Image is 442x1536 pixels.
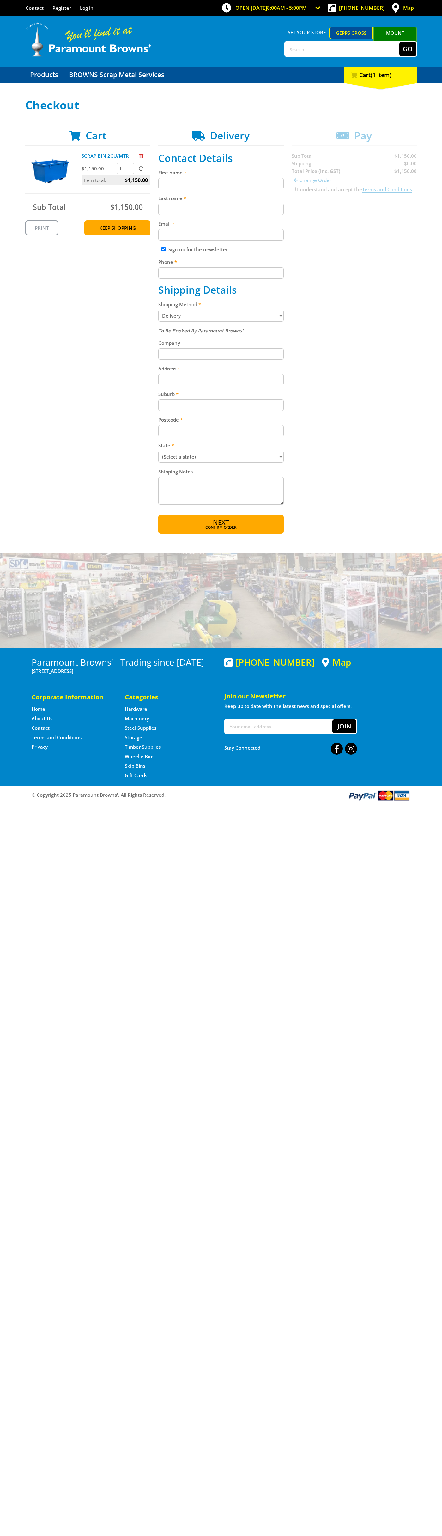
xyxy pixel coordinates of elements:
span: OPEN [DATE] [235,4,307,11]
em: To Be Booked By Paramount Browns' [158,327,243,334]
button: Next Confirm order [158,515,284,534]
a: Go to the Hardware page [125,706,147,712]
p: Item total: [82,175,150,185]
a: Go to the Contact page [32,725,50,731]
label: First name [158,169,284,176]
span: Delivery [210,129,250,142]
a: Go to the Storage page [125,734,142,741]
a: Mount [PERSON_NAME] [373,27,417,51]
span: Sub Total [33,202,65,212]
h3: Paramount Browns' - Trading since [DATE] [32,657,218,667]
label: State [158,442,284,449]
a: Go to the Timber Supplies page [125,744,161,750]
label: Suburb [158,390,284,398]
a: Log in [80,5,94,11]
label: Address [158,365,284,372]
input: Please enter your last name. [158,204,284,215]
a: Remove from cart [139,153,143,159]
input: Please enter your telephone number. [158,267,284,279]
label: Phone [158,258,284,266]
button: Join [332,719,356,733]
span: Next [213,518,229,527]
h5: Categories [125,693,205,702]
a: Gepps Cross [329,27,373,39]
label: Company [158,339,284,347]
input: Please enter your first name. [158,178,284,189]
select: Please select a shipping method. [158,310,284,322]
a: Go to the Steel Supplies page [125,725,156,731]
span: Confirm order [172,526,270,529]
h2: Shipping Details [158,284,284,296]
div: [PHONE_NUMBER] [224,657,314,667]
div: Stay Connected [224,740,357,755]
label: Last name [158,194,284,202]
h2: Contact Details [158,152,284,164]
a: Keep Shopping [84,220,150,235]
p: [STREET_ADDRESS] [32,667,218,675]
input: Please enter your address. [158,374,284,385]
label: Postcode [158,416,284,424]
span: 8:00am - 5:00pm [267,4,307,11]
p: Keep up to date with the latest news and special offers. [224,702,411,710]
span: Set your store [284,27,330,38]
a: Print [25,220,58,235]
a: Go to the Home page [32,706,45,712]
a: Go to the Wheelie Bins page [125,753,154,760]
a: Go to the registration page [52,5,71,11]
label: Sign up for the newsletter [168,246,228,253]
a: Go to the Skip Bins page [125,763,145,769]
a: Go to the Gift Cards page [125,772,147,779]
span: (1 item) [371,71,391,79]
span: Cart [86,129,106,142]
a: Go to the Contact page [26,5,44,11]
div: Cart [344,67,417,83]
h1: Checkout [25,99,417,112]
label: Shipping Notes [158,468,284,475]
img: PayPal, Mastercard, Visa accepted [348,789,411,801]
button: Go [399,42,416,56]
a: Go to the Terms and Conditions page [32,734,82,741]
div: ® Copyright 2025 Paramount Browns'. All Rights Reserved. [25,789,417,801]
input: Please enter your suburb. [158,399,284,411]
h5: Corporate Information [32,693,112,702]
a: Go to the Products page [25,67,63,83]
a: Go to the About Us page [32,715,52,722]
span: $1,150.00 [125,175,148,185]
a: Go to the Privacy page [32,744,48,750]
a: View a map of Gepps Cross location [322,657,351,667]
select: Please select your state. [158,451,284,463]
input: Please enter your postcode. [158,425,284,436]
a: Go to the Machinery page [125,715,149,722]
h5: Join our Newsletter [224,692,411,701]
p: $1,150.00 [82,165,115,172]
input: Your email address [225,719,332,733]
label: Email [158,220,284,228]
label: Shipping Method [158,301,284,308]
img: SCRAP BIN 2CU/MTR [31,152,69,190]
input: Please enter your email address. [158,229,284,241]
a: Go to the BROWNS Scrap Metal Services page [64,67,169,83]
img: Paramount Browns' [25,22,152,57]
input: Search [285,42,399,56]
a: SCRAP BIN 2CU/MTR [82,153,129,159]
span: $1,150.00 [110,202,143,212]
